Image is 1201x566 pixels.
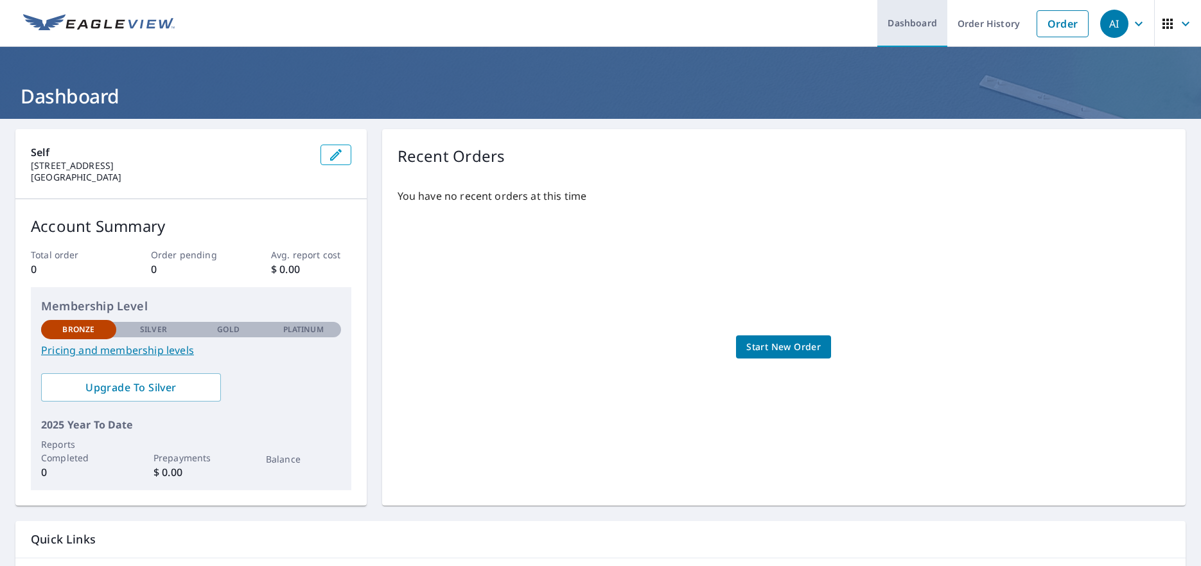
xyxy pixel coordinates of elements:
[31,531,1170,547] p: Quick Links
[31,248,111,261] p: Total order
[271,248,351,261] p: Avg. report cost
[746,339,821,355] span: Start New Order
[153,464,229,480] p: $ 0.00
[41,417,341,432] p: 2025 Year To Date
[31,215,351,238] p: Account Summary
[153,451,229,464] p: Prepayments
[140,324,167,335] p: Silver
[31,261,111,277] p: 0
[62,324,94,335] p: Bronze
[31,145,310,160] p: Self
[41,373,221,402] a: Upgrade To Silver
[41,464,116,480] p: 0
[15,83,1186,109] h1: Dashboard
[217,324,239,335] p: Gold
[31,160,310,172] p: [STREET_ADDRESS]
[1100,10,1128,38] div: AI
[23,14,175,33] img: EV Logo
[41,342,341,358] a: Pricing and membership levels
[51,380,211,394] span: Upgrade To Silver
[151,261,231,277] p: 0
[398,145,505,168] p: Recent Orders
[266,452,341,466] p: Balance
[398,188,1170,204] p: You have no recent orders at this time
[41,438,116,464] p: Reports Completed
[151,248,231,261] p: Order pending
[271,261,351,277] p: $ 0.00
[31,172,310,183] p: [GEOGRAPHIC_DATA]
[736,335,831,359] a: Start New Order
[1037,10,1089,37] a: Order
[283,324,324,335] p: Platinum
[41,297,341,315] p: Membership Level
